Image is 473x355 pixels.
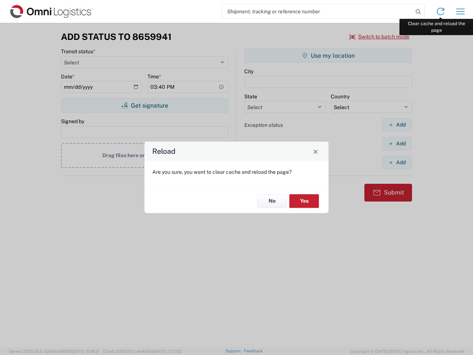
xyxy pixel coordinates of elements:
button: No [257,194,287,208]
button: Close [310,146,321,156]
button: Yes [289,194,319,208]
h4: Reload [152,146,176,157]
p: Are you sure, you want to clear cache and reload the page? [152,169,321,175]
input: Shipment, tracking or reference number [222,4,413,18]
